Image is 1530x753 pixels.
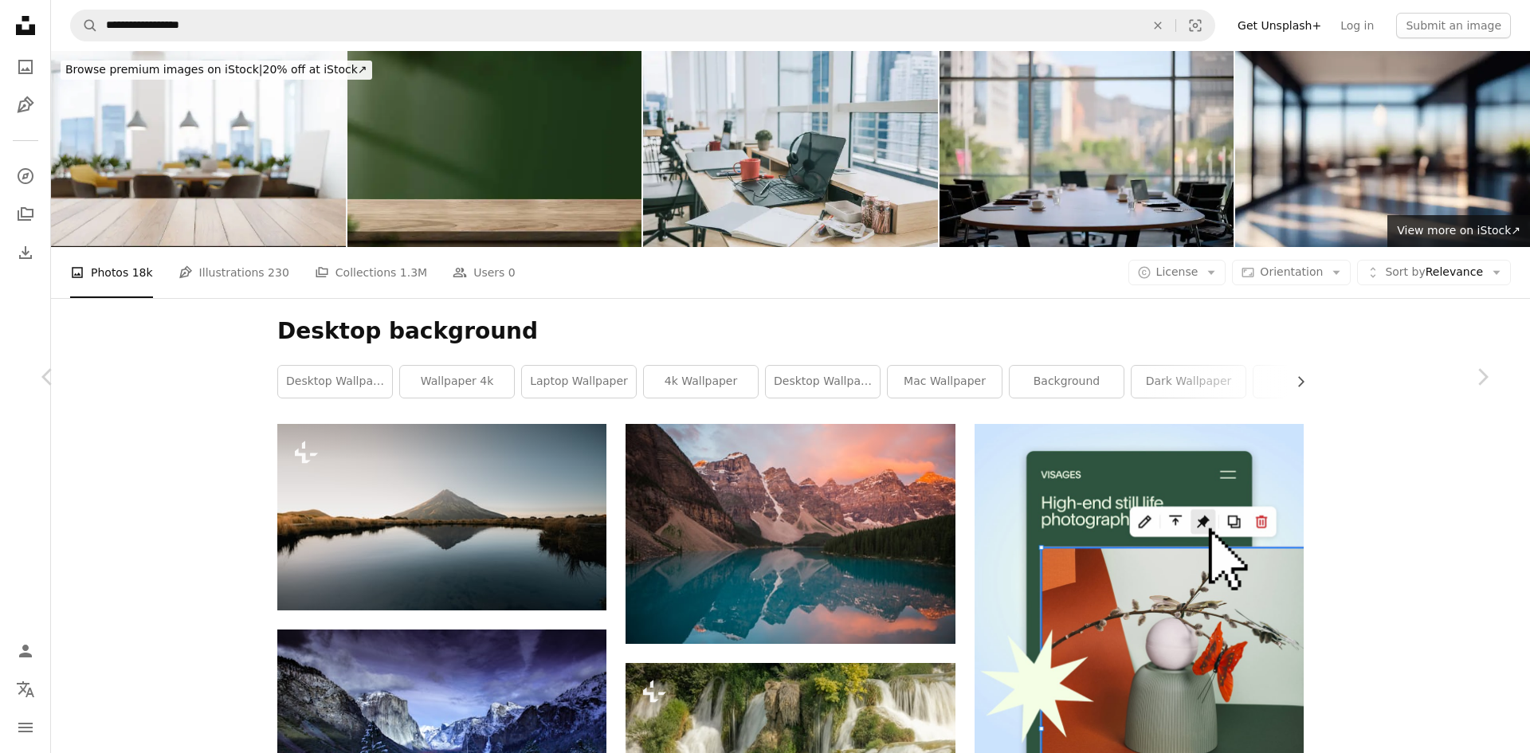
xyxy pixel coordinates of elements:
[178,247,289,298] a: Illustrations 230
[277,317,1304,346] h1: Desktop background
[65,63,367,76] span: 20% off at iStock ↗
[277,424,606,610] img: a lake with a mountain in the background
[1156,265,1198,278] span: License
[1387,215,1530,247] a: View more on iStock↗
[643,51,938,247] img: Co sharing office with open plan concept with laptop, file folder documents , stationeries and no...
[1385,265,1425,278] span: Sort by
[10,635,41,667] a: Log in / Sign up
[766,366,880,398] a: desktop wallpapers
[888,366,1002,398] a: mac wallpaper
[1128,260,1226,285] button: License
[10,89,41,121] a: Illustrations
[1132,366,1246,398] a: dark wallpaper
[10,237,41,269] a: Download History
[10,51,41,83] a: Photos
[1434,300,1530,453] a: Next
[315,247,427,298] a: Collections 1.3M
[10,712,41,743] button: Menu
[268,264,289,281] span: 230
[1235,51,1530,247] img: Defocused background image of a spacious hallway in a modern office.
[522,366,636,398] a: laptop wallpaper
[1385,265,1483,280] span: Relevance
[1397,224,1520,237] span: View more on iStock ↗
[1228,13,1331,38] a: Get Unsplash+
[975,424,1304,753] img: file-1723602894256-972c108553a7image
[1253,366,1367,398] a: desktop
[400,264,427,281] span: 1.3M
[10,673,41,705] button: Language
[1260,265,1323,278] span: Orientation
[1396,13,1511,38] button: Submit an image
[508,264,516,281] span: 0
[626,424,955,643] img: mountain reflection on body of water
[1357,260,1511,285] button: Sort byRelevance
[1232,260,1351,285] button: Orientation
[1286,366,1304,398] button: scroll list to the right
[10,198,41,230] a: Collections
[1140,10,1175,41] button: Clear
[644,366,758,398] a: 4k wallpaper
[277,731,606,746] a: photo of mountains and trees
[1010,366,1124,398] a: background
[70,10,1215,41] form: Find visuals sitewide
[453,247,516,298] a: Users 0
[400,366,514,398] a: wallpaper 4k
[278,366,392,398] a: desktop wallpaper
[1176,10,1214,41] button: Visual search
[51,51,346,247] img: Wood Empty Surface And Abstract Blur Meeting Room With Conference Table, Yellow Chairs And Plants.
[347,51,642,247] img: wood table green wall background with sunlight window create leaf shadow on wall with blur indoor...
[65,63,262,76] span: Browse premium images on iStock |
[626,527,955,541] a: mountain reflection on body of water
[940,51,1234,247] img: Chairs, table and technology in empty boardroom of corporate office for meeting with window view....
[51,51,382,89] a: Browse premium images on iStock|20% off at iStock↗
[1331,13,1383,38] a: Log in
[277,510,606,524] a: a lake with a mountain in the background
[10,160,41,192] a: Explore
[71,10,98,41] button: Search Unsplash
